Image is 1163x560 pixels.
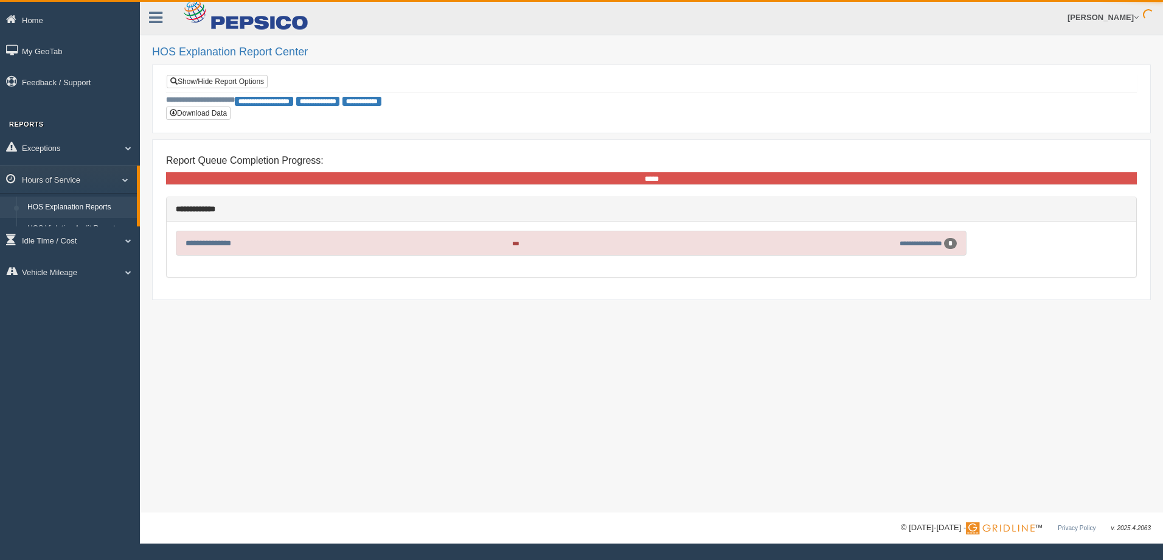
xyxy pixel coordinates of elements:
span: v. 2025.4.2063 [1111,525,1151,531]
h4: Report Queue Completion Progress: [166,155,1137,166]
div: © [DATE]-[DATE] - ™ [901,522,1151,534]
a: HOS Explanation Reports [22,197,137,219]
h2: HOS Explanation Report Center [152,46,1151,58]
a: Privacy Policy [1058,525,1095,531]
a: Show/Hide Report Options [167,75,268,88]
img: Gridline [966,522,1035,534]
button: Download Data [166,107,231,120]
a: HOS Violation Audit Reports [22,218,137,240]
